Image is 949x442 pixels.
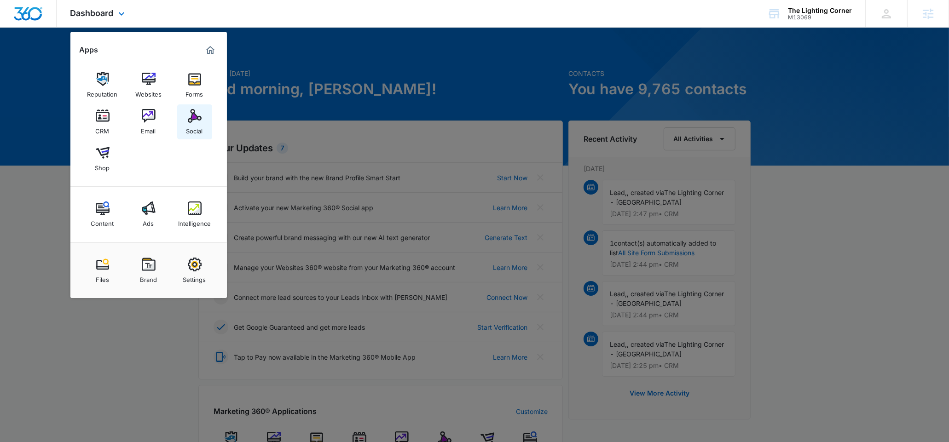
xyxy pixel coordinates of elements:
a: Email [131,104,166,139]
div: account name [788,7,852,14]
a: Shop [85,141,120,176]
a: Brand [131,253,166,288]
a: Files [85,253,120,288]
a: Social [177,104,212,139]
div: Forms [186,86,203,98]
div: Content [91,215,114,227]
a: Forms [177,68,212,103]
a: Ads [131,197,166,232]
div: account id [788,14,852,21]
a: Content [85,197,120,232]
a: Marketing 360® Dashboard [203,43,218,57]
div: Reputation [87,86,118,98]
div: Settings [183,271,206,283]
a: Websites [131,68,166,103]
span: Dashboard [70,8,114,18]
div: Websites [135,86,162,98]
div: Files [96,271,109,283]
a: Intelligence [177,197,212,232]
div: Email [141,123,156,135]
a: Settings [177,253,212,288]
div: Social [186,123,203,135]
div: Ads [143,215,154,227]
h2: Apps [80,46,98,54]
div: Shop [95,160,110,172]
div: Brand [140,271,157,283]
div: Intelligence [178,215,211,227]
div: CRM [96,123,110,135]
a: Reputation [85,68,120,103]
a: CRM [85,104,120,139]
